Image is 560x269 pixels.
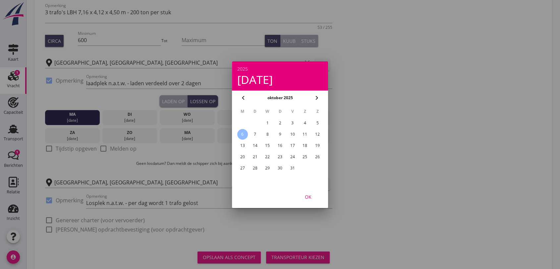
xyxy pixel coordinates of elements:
[237,74,323,85] div: [DATE]
[300,118,310,128] button: 4
[300,140,310,151] button: 18
[275,129,285,140] button: 9
[250,140,260,151] button: 14
[312,118,323,128] button: 5
[249,106,261,117] th: D
[275,118,285,128] button: 2
[250,163,260,173] button: 28
[311,106,323,117] th: Z
[237,152,248,162] button: 20
[287,163,298,173] button: 31
[262,152,273,162] button: 22
[237,106,249,117] th: M
[287,106,299,117] th: V
[275,152,285,162] button: 23
[261,106,273,117] th: W
[287,129,298,140] button: 10
[250,152,260,162] button: 21
[262,118,273,128] button: 1
[275,163,285,173] button: 30
[239,94,247,102] i: chevron_left
[287,118,298,128] button: 3
[287,152,298,162] button: 24
[262,129,273,140] button: 8
[237,140,248,151] button: 13
[275,140,285,151] button: 16
[262,140,273,151] button: 15
[265,93,295,103] button: oktober 2025
[287,140,298,151] button: 17
[237,67,323,71] div: 2025
[299,106,311,117] th: Z
[312,129,323,140] button: 12
[300,129,310,140] button: 11
[312,152,323,162] button: 26
[300,152,310,162] button: 25
[299,193,317,200] div: OK
[262,163,273,173] button: 29
[313,94,321,102] i: chevron_right
[312,140,323,151] button: 19
[237,129,248,140] button: 6
[294,191,323,203] button: OK
[237,163,248,173] button: 27
[274,106,286,117] th: D
[250,129,260,140] button: 7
